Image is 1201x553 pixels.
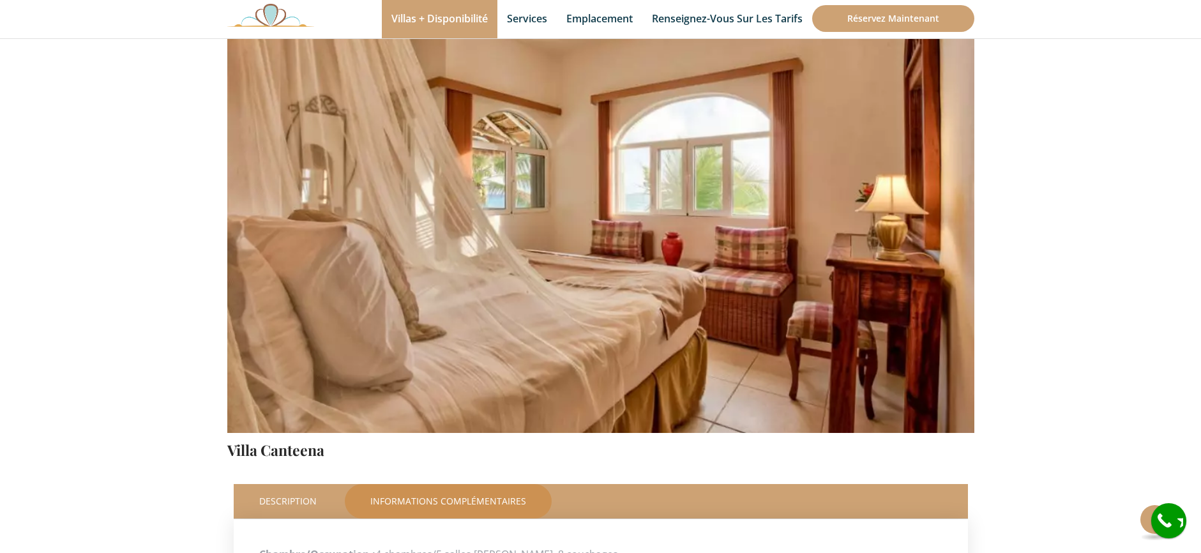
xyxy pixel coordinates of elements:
a: Réservez maintenant [812,5,974,32]
img: Superbe logo [227,3,314,27]
a: Description [234,484,342,519]
a: Informations Complémentaires [345,484,552,519]
font: Informations Complémentaires [370,495,526,507]
font: Description [259,495,317,507]
font: Services [507,11,547,26]
font: Villas + Disponibilité [391,11,488,26]
font: Emplacement [566,11,633,26]
a: Villa Canteena [227,440,324,460]
font: Renseignez-vous sur les tarifs [652,11,803,26]
font: Réservez maintenant [847,12,939,24]
a: appel [1151,503,1186,538]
